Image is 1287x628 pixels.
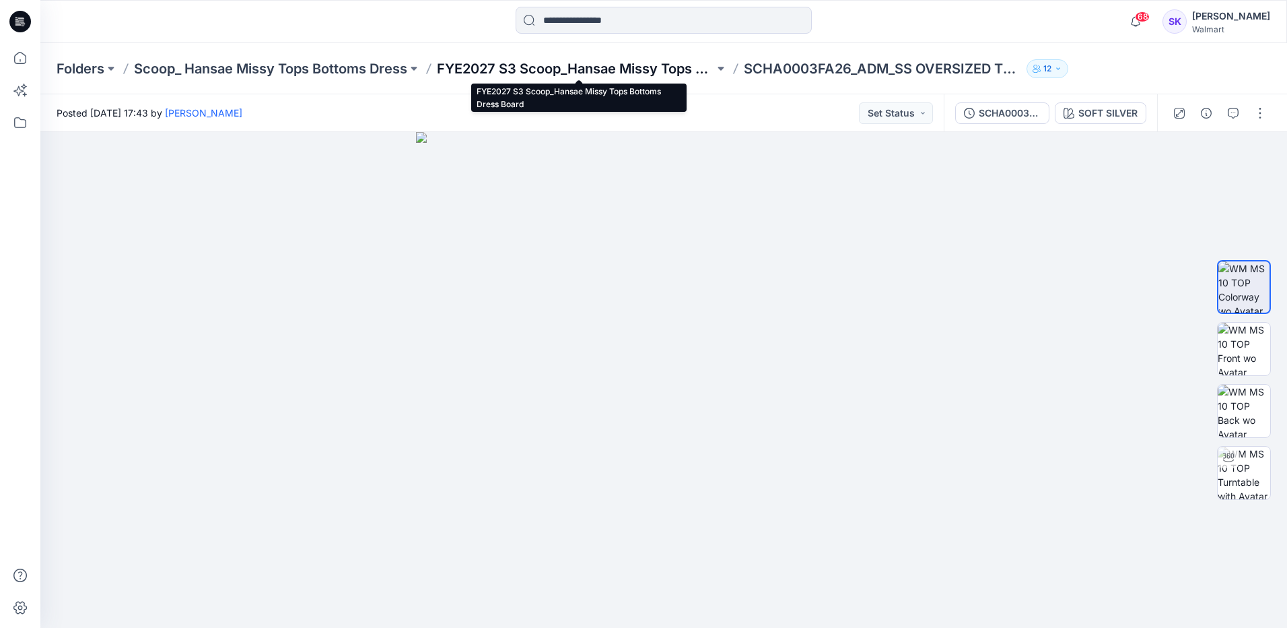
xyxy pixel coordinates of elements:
[416,132,911,628] img: eyJhbGciOiJIUzI1NiIsImtpZCI6IjAiLCJzbHQiOiJzZXMiLCJ0eXAiOiJKV1QifQ.eyJkYXRhIjp7InR5cGUiOiJzdG9yYW...
[1192,24,1270,34] div: Walmart
[165,107,242,119] a: [PERSON_NAME]
[1027,59,1068,78] button: 12
[1192,8,1270,24] div: [PERSON_NAME]
[57,59,104,78] a: Folders
[1055,102,1146,124] button: SOFT SILVER
[1195,102,1217,124] button: Details
[134,59,407,78] a: Scoop_ Hansae Missy Tops Bottoms Dress
[1162,9,1187,34] div: SK
[437,59,714,78] a: FYE2027 S3 Scoop_Hansae Missy Tops Bottoms Dress Board
[955,102,1049,124] button: SCHA0003FA26_ADM_SS OVERSIZED TEE_140GSM
[1218,261,1269,313] img: WM MS 10 TOP Colorway wo Avatar
[1218,385,1270,437] img: WM MS 10 TOP Back wo Avatar
[1043,61,1051,76] p: 12
[1218,447,1270,499] img: WM MS 10 TOP Turntable with Avatar
[979,106,1041,121] div: SCHA0003FA26_ADM_SS OVERSIZED TEE_140GSM
[1218,323,1270,375] img: WM MS 10 TOP Front wo Avatar
[1135,11,1150,22] span: 68
[57,106,242,120] span: Posted [DATE] 17:43 by
[1078,106,1138,121] div: SOFT SILVER
[744,59,1021,78] p: SCHA0003FA26_ADM_SS OVERSIZED TEE_140GSM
